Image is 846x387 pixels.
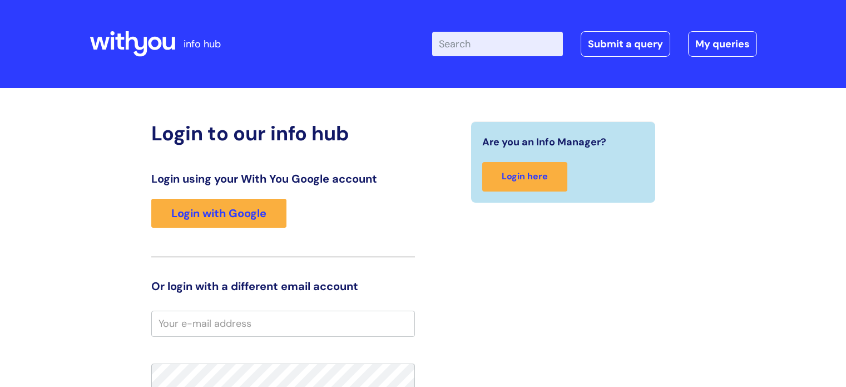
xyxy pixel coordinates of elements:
[581,31,670,57] a: Submit a query
[482,133,606,151] span: Are you an Info Manager?
[432,32,563,56] input: Search
[688,31,757,57] a: My queries
[151,199,286,228] a: Login with Google
[151,311,415,336] input: Your e-mail address
[482,162,567,192] a: Login here
[151,172,415,185] h3: Login using your With You Google account
[184,35,221,53] p: info hub
[151,280,415,293] h3: Or login with a different email account
[151,121,415,145] h2: Login to our info hub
